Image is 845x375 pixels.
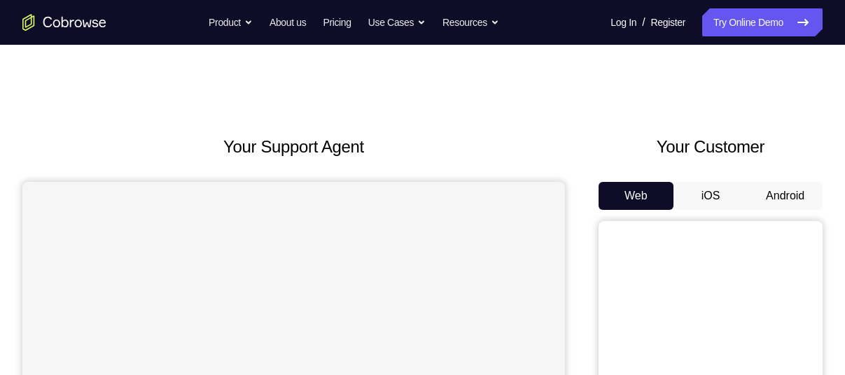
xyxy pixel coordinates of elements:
[673,182,748,210] button: iOS
[368,8,426,36] button: Use Cases
[270,8,306,36] a: About us
[610,8,636,36] a: Log In
[702,8,823,36] a: Try Online Demo
[22,14,106,31] a: Go to the home page
[748,182,823,210] button: Android
[651,8,685,36] a: Register
[642,14,645,31] span: /
[323,8,351,36] a: Pricing
[209,8,253,36] button: Product
[442,8,499,36] button: Resources
[22,134,565,160] h2: Your Support Agent
[599,134,823,160] h2: Your Customer
[599,182,673,210] button: Web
